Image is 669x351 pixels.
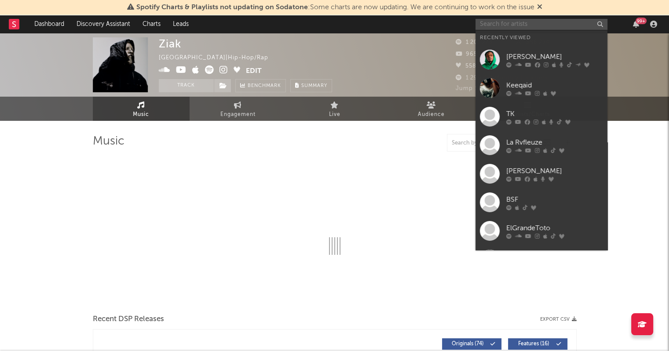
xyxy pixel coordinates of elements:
[636,18,647,24] div: 99 +
[475,245,607,274] a: [PERSON_NAME]
[475,102,607,131] a: TK
[456,40,493,45] span: 1 201 273
[475,159,607,188] a: [PERSON_NAME]
[506,194,603,205] div: BSF
[159,37,181,50] div: Ziak
[133,109,149,120] span: Music
[506,80,603,90] div: Keeqaid
[246,65,262,76] button: Edit
[136,15,167,33] a: Charts
[506,166,603,176] div: [PERSON_NAME]
[537,4,542,11] span: Dismiss
[383,97,480,121] a: Audience
[456,63,488,69] span: 558 319
[93,314,164,325] span: Recent DSP Releases
[329,109,340,120] span: Live
[506,109,603,119] div: TK
[506,51,603,62] div: [PERSON_NAME]
[235,79,286,92] a: Benchmark
[456,75,548,81] span: 1 299 476 Monthly Listeners
[301,83,327,88] span: Summary
[475,45,607,74] a: [PERSON_NAME]
[475,188,607,217] a: BSF
[448,341,488,347] span: Originals ( 74 )
[633,21,639,28] button: 99+
[190,97,286,121] a: Engagement
[93,97,190,121] a: Music
[447,140,540,147] input: Search by song name or URL
[508,338,567,350] button: Features(16)
[286,97,383,121] a: Live
[167,15,195,33] a: Leads
[136,4,308,11] span: Spotify Charts & Playlists not updating on Sodatone
[475,217,607,245] a: ElGrandeToto
[480,33,603,43] div: Recently Viewed
[290,79,332,92] button: Summary
[248,81,281,91] span: Benchmark
[418,109,445,120] span: Audience
[475,131,607,159] a: La Rvfleuze
[540,317,577,322] button: Export CSV
[506,223,603,233] div: ElGrandeToto
[514,341,554,347] span: Features ( 16 )
[475,19,607,30] input: Search for artists
[475,74,607,102] a: Keeqaid
[28,15,70,33] a: Dashboard
[442,338,501,350] button: Originals(74)
[220,109,256,120] span: Engagement
[456,51,490,57] span: 965 000
[159,79,214,92] button: Track
[136,4,534,11] span: : Some charts are now updating. We are continuing to work on the issue
[159,53,278,63] div: [GEOGRAPHIC_DATA] | Hip-Hop/Rap
[456,86,508,91] span: Jump Score: 39.6
[70,15,136,33] a: Discovery Assistant
[506,137,603,148] div: La Rvfleuze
